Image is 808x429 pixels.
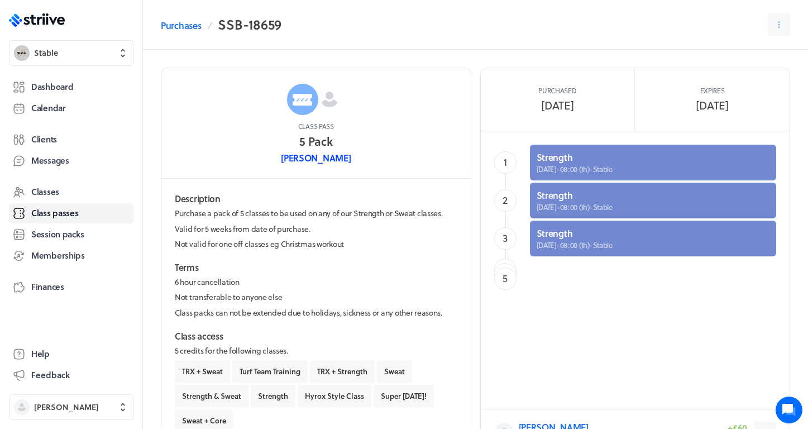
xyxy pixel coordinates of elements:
[9,98,133,118] a: Calendar
[31,134,57,145] span: Clients
[298,122,334,131] p: Class pass
[34,47,58,59] span: Stable
[17,74,207,110] h2: We're here to help. Ask us anything!
[175,223,457,235] p: Valid for 5 weeks from date of purchase.
[494,151,517,174] div: 1
[9,394,133,420] button: [PERSON_NAME]
[700,86,725,95] p: Expires
[31,228,84,240] span: Session packs
[374,385,434,407] button: Super [DATE]!
[9,130,133,150] a: Clients
[776,397,802,423] iframe: gist-messenger-bubble-iframe
[175,345,457,356] p: 5 credits for the following classes.
[281,151,351,164] a: [PERSON_NAME]
[175,330,457,343] p: Class access
[17,130,206,152] button: New conversation
[161,19,201,32] a: Purchases
[175,360,230,383] button: TRX + Sweat
[499,97,617,113] span: [DATE]
[31,186,59,198] span: Classes
[696,97,728,113] span: [DATE]
[175,192,221,205] strong: Description
[218,13,281,36] h2: SSB-18659
[15,174,208,187] p: Find an answer quickly
[31,348,50,360] span: Help
[9,40,133,66] button: StableStable
[31,102,66,114] span: Calendar
[240,366,300,376] span: Turf Team Training
[232,360,308,383] button: Turf Team Training
[17,54,207,72] h1: Hi [PERSON_NAME]
[258,391,288,401] span: Strength
[377,360,412,383] button: Sweat
[9,365,133,385] button: Feedback
[9,151,133,171] a: Messages
[9,203,133,223] a: Class passes
[31,369,70,381] span: Feedback
[182,416,226,426] span: Sweat + Core
[9,77,133,97] a: Dashboard
[310,360,375,383] button: TRX + Strength
[494,268,517,290] div: 5
[494,227,517,250] div: 3
[175,239,457,250] p: Not valid for one off classes eg Christmas workout
[384,366,405,376] span: Sweat
[251,385,295,407] button: Strength
[9,344,133,364] a: Help
[175,292,457,303] p: Not transferable to anyone else
[9,182,133,202] a: Classes
[31,281,64,293] span: Finances
[31,155,69,166] span: Messages
[317,366,367,376] span: TRX + Strength
[175,208,457,219] p: Purchase a pack of 5 classes to be used on any of our Strength or Sweat classes.
[31,207,79,219] span: Class passes
[175,385,248,407] button: Strength & Sweat
[175,261,199,274] strong: Terms
[32,192,199,214] input: Search articles
[72,137,134,146] span: New conversation
[31,250,85,261] span: Memberships
[14,45,30,61] img: Stable
[381,391,427,401] span: Super [DATE]!
[298,385,371,407] button: Hyrox Style Class
[494,189,517,212] div: 2
[161,13,281,36] nav: Breadcrumb
[182,391,241,401] span: Strength & Sweat
[305,391,364,401] span: Hyrox Style Class
[175,307,457,318] p: Class packs can not be extended due to holidays, sickness or any other reasons.
[9,225,133,245] a: Session packs
[175,277,457,288] p: 6 hour cancellation
[9,246,133,266] a: Memberships
[182,366,223,376] span: TRX + Sweat
[31,81,73,93] span: Dashboard
[499,86,617,95] p: Purchased
[34,402,99,413] span: [PERSON_NAME]
[299,133,332,149] h1: 5 Pack
[9,277,133,297] a: Finances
